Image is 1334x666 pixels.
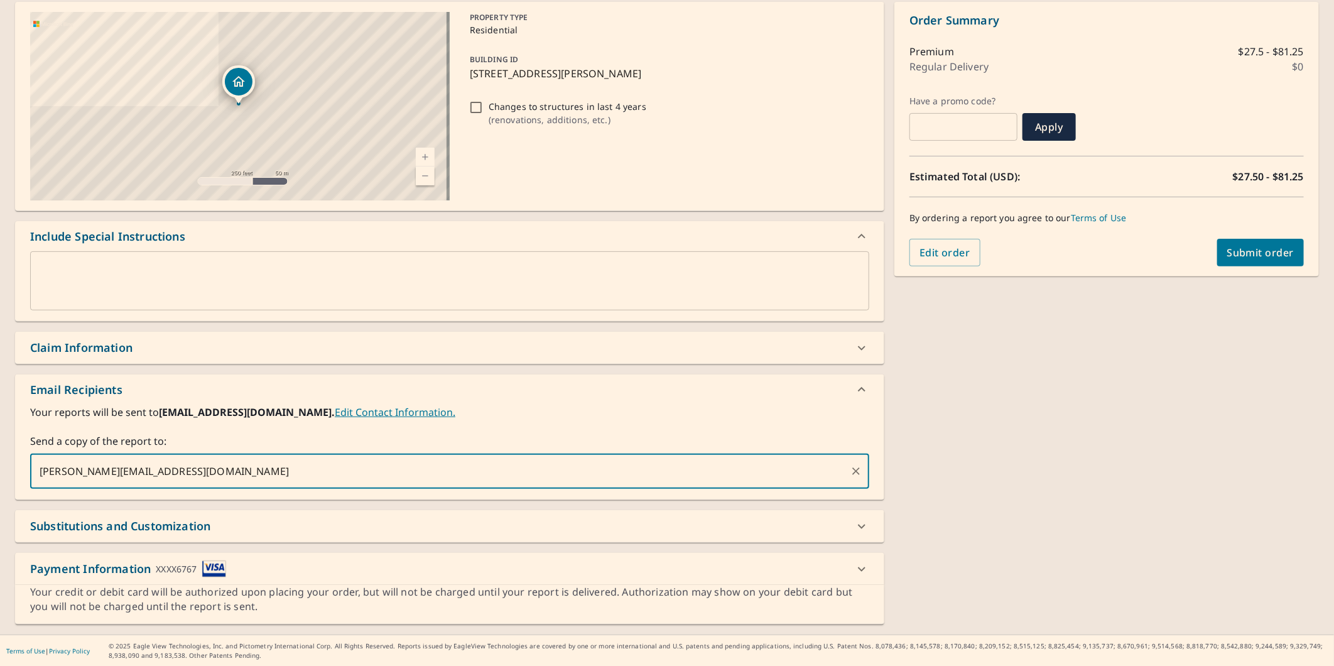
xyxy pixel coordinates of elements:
[1022,113,1076,141] button: Apply
[202,560,226,577] img: cardImage
[909,59,989,74] p: Regular Delivery
[15,332,884,364] div: Claim Information
[1217,239,1304,266] button: Submit order
[30,518,210,535] div: Substitutions and Customization
[909,212,1304,224] p: By ordering a report you agree to our
[909,44,954,59] p: Premium
[30,381,122,398] div: Email Recipients
[30,585,869,614] div: Your credit or debit card will be authorized upon placing your order, but will not be charged unt...
[49,647,90,655] a: Privacy Policy
[919,246,970,259] span: Edit order
[1233,169,1304,184] p: $27.50 - $81.25
[15,553,884,585] div: Payment InformationXXXX6767cardImage
[1227,246,1294,259] span: Submit order
[15,510,884,542] div: Substitutions and Customization
[1293,59,1304,74] p: $0
[470,23,864,36] p: Residential
[470,66,864,81] p: [STREET_ADDRESS][PERSON_NAME]
[909,239,980,266] button: Edit order
[909,12,1304,29] p: Order Summary
[6,647,90,655] p: |
[489,100,646,113] p: Changes to structures in last 4 years
[489,113,646,126] p: ( renovations, additions, etc. )
[470,54,518,65] p: BUILDING ID
[470,12,864,23] p: PROPERTY TYPE
[416,166,435,185] a: Current Level 17, Zoom Out
[30,228,185,245] div: Include Special Instructions
[222,65,255,104] div: Dropped pin, building 1, Residential property, 361 Maryview Pkwy Matteson, IL 60443
[15,221,884,251] div: Include Special Instructions
[15,374,884,405] div: Email Recipients
[1071,212,1127,224] a: Terms of Use
[909,169,1107,184] p: Estimated Total (USD):
[6,647,45,655] a: Terms of Use
[1033,120,1066,134] span: Apply
[109,641,1328,660] p: © 2025 Eagle View Technologies, Inc. and Pictometry International Corp. All Rights Reserved. Repo...
[30,339,133,356] div: Claim Information
[30,560,226,577] div: Payment Information
[30,434,869,449] label: Send a copy of the report to:
[30,405,869,420] label: Your reports will be sent to
[159,405,335,419] b: [EMAIL_ADDRESS][DOMAIN_NAME].
[416,148,435,166] a: Current Level 17, Zoom In
[909,96,1017,107] label: Have a promo code?
[335,405,455,419] a: EditContactInfo
[1239,44,1304,59] p: $27.5 - $81.25
[156,560,197,577] div: XXXX6767
[847,462,865,480] button: Clear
